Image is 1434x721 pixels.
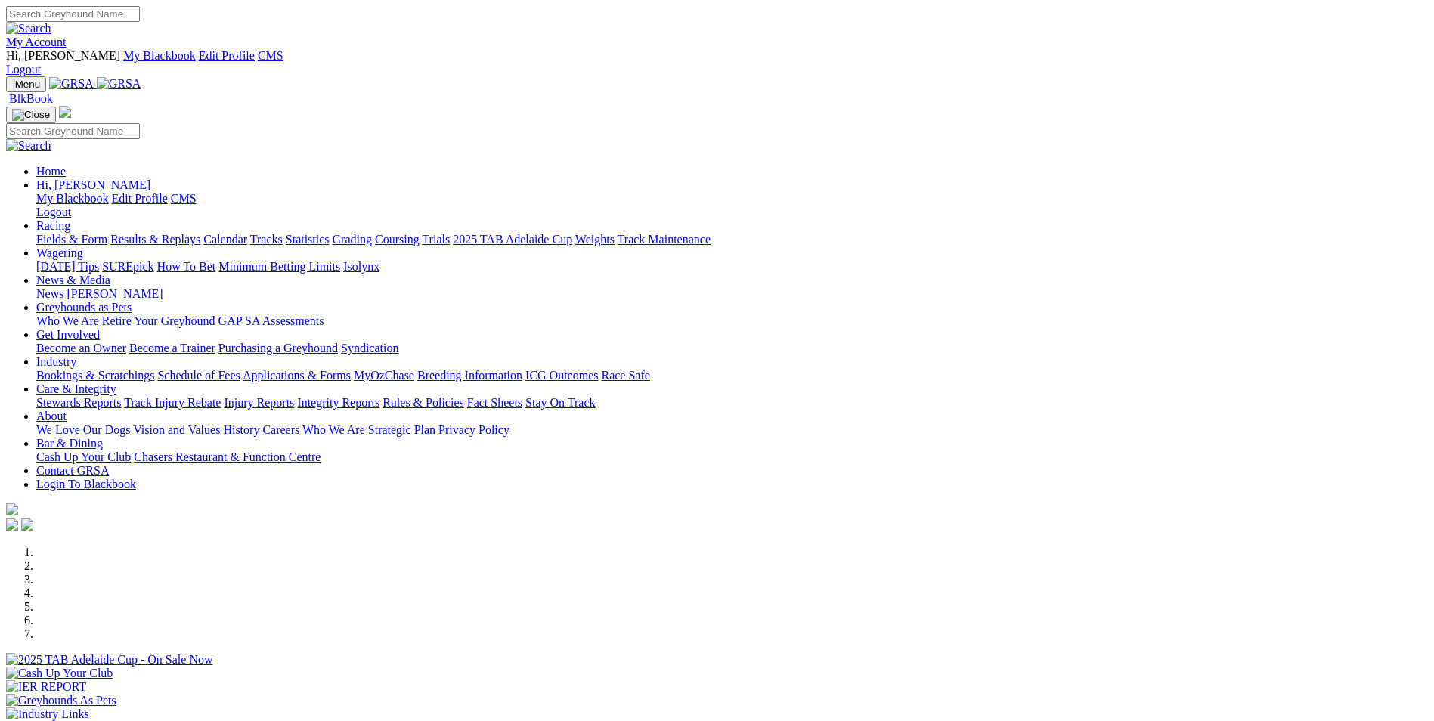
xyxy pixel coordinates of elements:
a: Retire Your Greyhound [102,314,215,327]
a: Edit Profile [112,192,168,205]
a: Vision and Values [133,423,220,436]
a: Chasers Restaurant & Function Centre [134,450,321,463]
a: Logout [36,206,71,218]
span: Hi, [PERSON_NAME] [6,49,120,62]
a: GAP SA Assessments [218,314,324,327]
a: Results & Replays [110,233,200,246]
div: My Account [6,49,1428,76]
img: Cash Up Your Club [6,667,113,680]
a: Track Maintenance [618,233,711,246]
a: Wagering [36,246,83,259]
a: CMS [171,192,197,205]
a: Syndication [341,342,398,354]
a: Isolynx [343,260,379,273]
a: News [36,287,63,300]
div: Wagering [36,260,1428,274]
a: [DATE] Tips [36,260,99,273]
img: Search [6,22,51,36]
img: logo-grsa-white.png [6,503,18,515]
img: 2025 TAB Adelaide Cup - On Sale Now [6,653,213,667]
a: Care & Integrity [36,382,116,395]
a: Stewards Reports [36,396,121,409]
img: Close [12,109,50,121]
a: Contact GRSA [36,464,109,477]
a: My Blackbook [123,49,196,62]
input: Search [6,123,140,139]
a: Home [36,165,66,178]
a: Purchasing a Greyhound [218,342,338,354]
div: About [36,423,1428,437]
a: Applications & Forms [243,369,351,382]
a: Privacy Policy [438,423,509,436]
div: News & Media [36,287,1428,301]
a: Breeding Information [417,369,522,382]
a: Greyhounds as Pets [36,301,132,314]
a: [PERSON_NAME] [67,287,163,300]
a: Coursing [375,233,420,246]
a: Strategic Plan [368,423,435,436]
div: Hi, [PERSON_NAME] [36,192,1428,219]
a: Schedule of Fees [157,369,240,382]
a: Who We Are [36,314,99,327]
a: Statistics [286,233,330,246]
a: Weights [575,233,615,246]
a: Fields & Form [36,233,107,246]
a: 2025 TAB Adelaide Cup [453,233,572,246]
a: Who We Are [302,423,365,436]
a: Stay On Track [525,396,595,409]
a: Fact Sheets [467,396,522,409]
a: MyOzChase [354,369,414,382]
img: Greyhounds As Pets [6,694,116,707]
div: Care & Integrity [36,396,1428,410]
a: Racing [36,219,70,232]
a: ICG Outcomes [525,369,598,382]
input: Search [6,6,140,22]
div: Get Involved [36,342,1428,355]
a: Integrity Reports [297,396,379,409]
img: GRSA [49,77,94,91]
a: Tracks [250,233,283,246]
img: IER REPORT [6,680,86,694]
a: Logout [6,63,41,76]
a: Race Safe [601,369,649,382]
a: Become a Trainer [129,342,215,354]
a: SUREpick [102,260,153,273]
a: Minimum Betting Limits [218,260,340,273]
a: Calendar [203,233,247,246]
button: Toggle navigation [6,107,56,123]
a: Careers [262,423,299,436]
a: Bookings & Scratchings [36,369,154,382]
a: Trials [422,233,450,246]
img: facebook.svg [6,518,18,531]
button: Toggle navigation [6,76,46,92]
a: History [223,423,259,436]
span: BlkBook [9,92,53,105]
a: Edit Profile [199,49,255,62]
span: Menu [15,79,40,90]
img: GRSA [97,77,141,91]
img: Industry Links [6,707,89,721]
a: How To Bet [157,260,216,273]
a: BlkBook [6,92,53,105]
a: Injury Reports [224,396,294,409]
a: Cash Up Your Club [36,450,131,463]
a: Bar & Dining [36,437,103,450]
a: CMS [258,49,283,62]
a: Rules & Policies [383,396,464,409]
img: logo-grsa-white.png [59,106,71,118]
a: News & Media [36,274,110,286]
div: Racing [36,233,1428,246]
a: Track Injury Rebate [124,396,221,409]
div: Industry [36,369,1428,382]
img: Search [6,139,51,153]
a: My Blackbook [36,192,109,205]
a: My Account [6,36,67,48]
img: twitter.svg [21,518,33,531]
a: Login To Blackbook [36,478,136,490]
span: Hi, [PERSON_NAME] [36,178,150,191]
div: Bar & Dining [36,450,1428,464]
a: Get Involved [36,328,100,341]
a: We Love Our Dogs [36,423,130,436]
a: About [36,410,67,422]
a: Hi, [PERSON_NAME] [36,178,153,191]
